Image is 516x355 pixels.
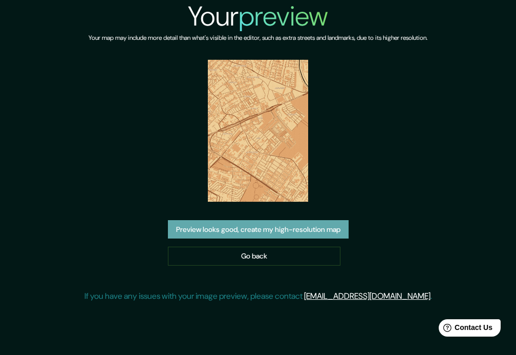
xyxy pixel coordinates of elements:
[89,33,427,43] h6: Your map may include more detail than what's visible in the editor, such as extra streets and lan...
[168,220,349,239] button: Preview looks good, create my high-resolution map
[168,247,340,266] a: Go back
[208,60,309,202] img: created-map-preview
[425,315,505,344] iframe: Help widget launcher
[304,291,431,301] a: [EMAIL_ADDRESS][DOMAIN_NAME]
[84,290,432,302] p: If you have any issues with your image preview, please contact .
